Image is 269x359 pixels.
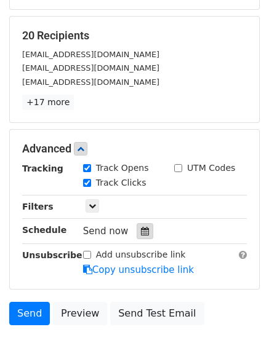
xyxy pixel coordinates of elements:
[22,77,159,87] small: [EMAIL_ADDRESS][DOMAIN_NAME]
[83,264,194,275] a: Copy unsubscribe link
[22,95,74,110] a: +17 more
[22,63,159,73] small: [EMAIL_ADDRESS][DOMAIN_NAME]
[22,29,247,42] h5: 20 Recipients
[22,202,54,211] strong: Filters
[22,250,82,260] strong: Unsubscribe
[22,142,247,156] h5: Advanced
[96,176,147,189] label: Track Clicks
[187,162,235,175] label: UTM Codes
[9,302,50,325] a: Send
[22,50,159,59] small: [EMAIL_ADDRESS][DOMAIN_NAME]
[110,302,204,325] a: Send Test Email
[96,248,186,261] label: Add unsubscribe link
[83,226,129,237] span: Send now
[207,300,269,359] iframe: Chat Widget
[53,302,107,325] a: Preview
[22,164,63,173] strong: Tracking
[22,225,66,235] strong: Schedule
[96,162,149,175] label: Track Opens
